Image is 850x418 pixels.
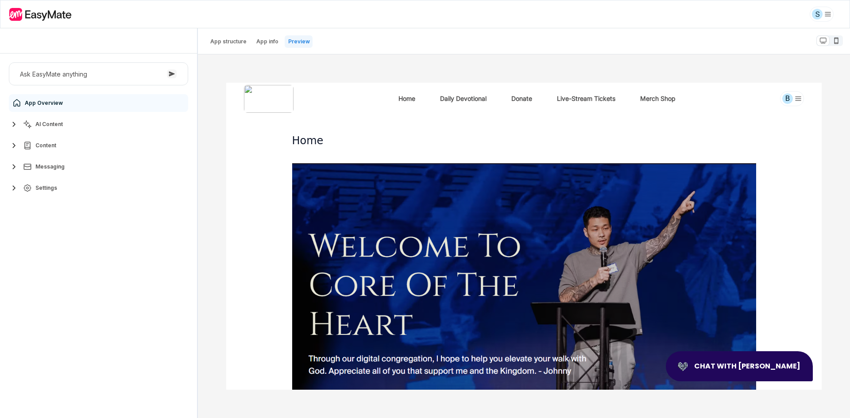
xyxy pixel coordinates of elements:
[9,158,188,176] button: Messaging
[226,83,822,390] iframe: Preview Iframe
[210,38,247,45] p: App structure
[35,142,56,149] span: Content
[9,62,188,85] button: Ask EasyMate anything
[66,81,530,417] img: 97_0.png
[9,94,188,112] a: App Overview
[35,163,65,170] span: Messaging
[35,184,57,192] span: Settings
[9,179,188,197] button: Settings
[9,137,188,154] button: Content
[9,115,188,133] button: AI Content
[25,100,63,107] span: App Overview
[256,38,278,45] p: App info
[288,38,310,45] p: Preview
[812,9,823,19] div: S
[35,121,63,128] span: AI Content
